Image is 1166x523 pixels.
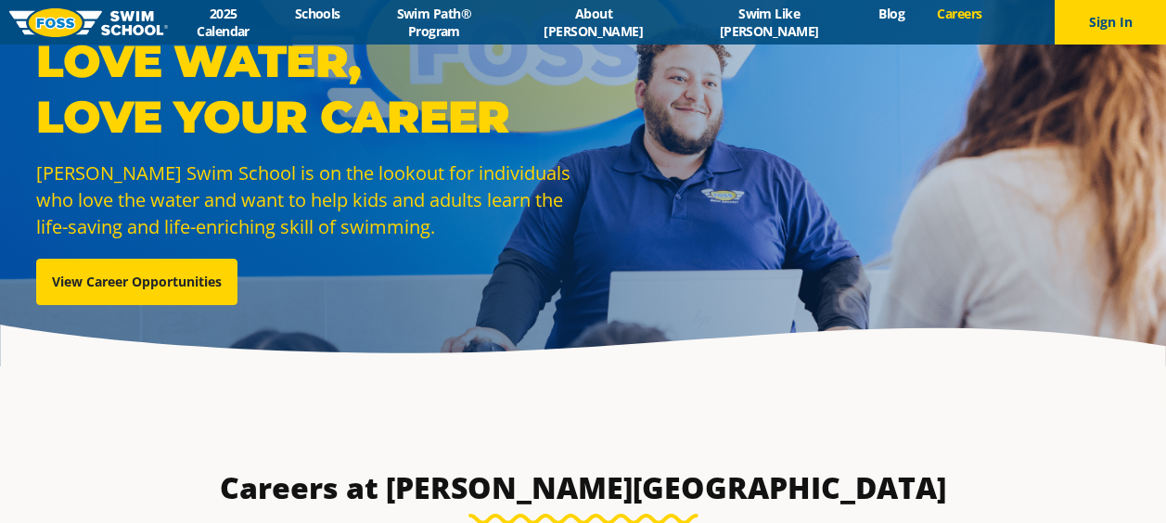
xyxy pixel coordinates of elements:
a: Careers [921,5,998,22]
a: Swim Like [PERSON_NAME] [675,5,863,40]
p: Love Water, Love Your Career [36,33,574,145]
img: FOSS Swim School Logo [9,8,168,37]
h3: Careers at [PERSON_NAME][GEOGRAPHIC_DATA] [146,469,1021,506]
a: About [PERSON_NAME] [511,5,675,40]
a: View Career Opportunities [36,259,237,305]
span: [PERSON_NAME] Swim School is on the lookout for individuals who love the water and want to help k... [36,160,570,239]
a: Blog [863,5,921,22]
a: 2025 Calendar [168,5,278,40]
a: Schools [278,5,356,22]
a: Swim Path® Program [356,5,511,40]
